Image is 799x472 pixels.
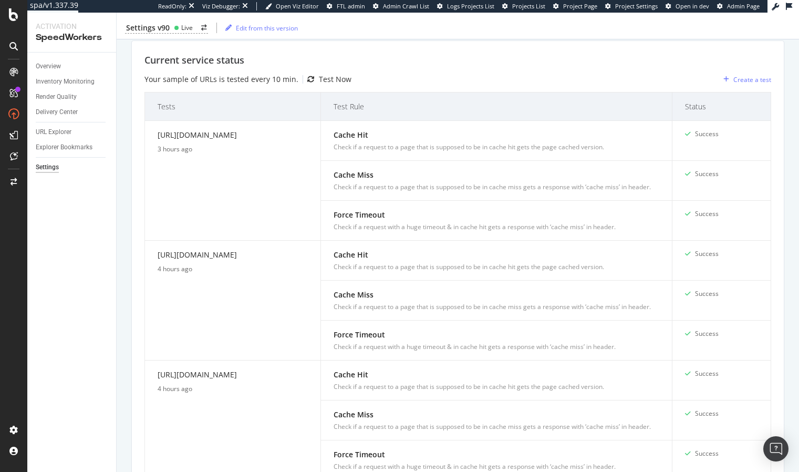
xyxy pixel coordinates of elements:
[334,169,659,180] div: Cache Miss
[334,222,659,232] div: Check if a request with a huge timeout & in cache hit gets a response with ‘cache miss’ in header.
[676,2,709,10] span: Open in dev
[36,142,109,153] a: Explorer Bookmarks
[36,61,61,72] div: Overview
[334,369,659,380] div: Cache Hit
[265,2,319,11] a: Open Viz Editor
[36,76,95,87] div: Inventory Monitoring
[36,91,109,102] a: Render Quality
[334,422,659,432] div: Check if a request to a page that is supposed to be in cache miss gets a response with ‘cache mis...
[236,23,298,32] div: Edit from this version
[334,129,659,140] div: Cache Hit
[334,262,659,272] div: Check if a request to a page that is supposed to be in cache hit gets the page cached version.
[36,91,77,102] div: Render Quality
[327,2,365,11] a: FTL admin
[695,209,719,219] div: Success
[685,101,755,112] span: Status
[158,2,186,11] div: ReadOnly:
[695,249,719,259] div: Success
[36,162,109,173] a: Settings
[695,169,719,179] div: Success
[383,2,429,10] span: Admin Crawl List
[36,107,78,118] div: Delivery Center
[334,409,659,420] div: Cache Miss
[334,342,659,352] div: Check if a request with a huge timeout & in cache hit gets a response with ‘cache miss’ in header.
[221,19,298,36] button: Edit from this version
[144,74,298,85] div: Your sample of URLs is tested every 10 min.
[276,2,319,10] span: Open Viz Editor
[36,107,109,118] a: Delivery Center
[202,2,240,11] div: Viz Debugger:
[144,54,771,67] div: Current service status
[334,302,659,312] div: Check if a request to a page that is supposed to be in cache miss gets a response with ‘cache mis...
[695,449,719,458] div: Success
[373,2,429,11] a: Admin Crawl List
[334,101,657,112] span: Test Rule
[502,2,545,11] a: Projects List
[158,145,308,154] div: 3 hours ago
[334,449,659,460] div: Force Timeout
[36,32,108,44] div: SpeedWorkers
[36,127,109,138] a: URL Explorer
[719,71,771,88] button: Create a test
[695,129,719,139] div: Success
[334,329,659,340] div: Force Timeout
[605,2,658,11] a: Project Settings
[158,249,308,264] div: [URL][DOMAIN_NAME]
[36,127,71,138] div: URL Explorer
[334,382,659,392] div: Check if a request to a page that is supposed to be in cache hit gets the page cached version.
[563,2,597,10] span: Project Page
[695,329,719,338] div: Success
[437,2,494,11] a: Logs Projects List
[36,142,92,153] div: Explorer Bookmarks
[695,369,719,378] div: Success
[158,384,308,394] div: 4 hours ago
[733,75,771,84] div: Create a test
[181,23,193,32] div: Live
[334,209,659,220] div: Force Timeout
[334,289,659,300] div: Cache Miss
[158,369,308,384] div: [URL][DOMAIN_NAME]
[126,23,170,33] div: Settings v90
[36,61,109,72] a: Overview
[695,289,719,299] div: Success
[337,2,365,10] span: FTL admin
[36,162,59,173] div: Settings
[334,182,659,192] div: Check if a request to a page that is supposed to be in cache miss gets a response with ‘cache mis...
[512,2,545,10] span: Projects List
[334,142,659,152] div: Check if a request to a page that is supposed to be in cache hit gets the page cached version.
[727,2,760,10] span: Admin Page
[763,436,788,461] div: Open Intercom Messenger
[615,2,658,10] span: Project Settings
[666,2,709,11] a: Open in dev
[319,74,351,85] div: Test Now
[36,76,109,87] a: Inventory Monitoring
[158,264,308,274] div: 4 hours ago
[334,249,659,260] div: Cache Hit
[447,2,494,10] span: Logs Projects List
[717,2,760,11] a: Admin Page
[158,129,308,145] div: [URL][DOMAIN_NAME]
[695,409,719,418] div: Success
[36,21,108,32] div: Activation
[334,462,659,471] div: Check if a request with a huge timeout & in cache hit gets a response with ‘cache miss’ in header.
[553,2,597,11] a: Project Page
[201,25,207,31] div: arrow-right-arrow-left
[158,101,305,112] span: Tests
